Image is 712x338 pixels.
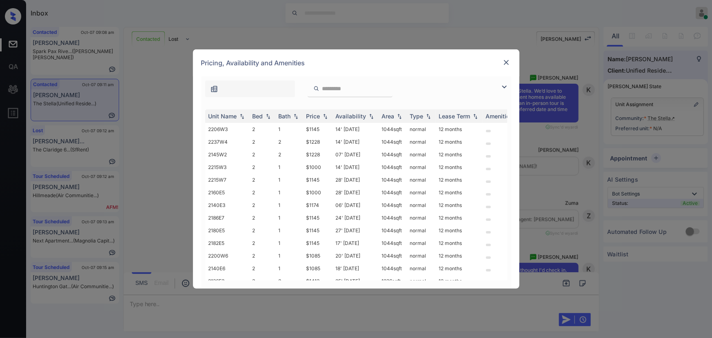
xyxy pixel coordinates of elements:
td: $1174 [303,199,333,211]
img: sorting [367,113,375,119]
td: 2215W3 [205,161,249,173]
td: 1 [275,224,303,237]
td: 12 months [436,199,483,211]
div: Type [410,113,424,120]
td: 3 [249,275,275,287]
td: 2237W4 [205,136,249,148]
td: 28' [DATE] [333,173,379,186]
td: 1 [275,186,303,199]
div: Pricing, Availability and Amenities [193,49,519,76]
td: 1044 sqft [379,262,407,275]
td: 2182E5 [205,237,249,249]
td: normal [407,123,436,136]
td: 1 [275,249,303,262]
div: Amenities [486,113,513,120]
td: normal [407,136,436,148]
td: normal [407,237,436,249]
td: 1 [275,199,303,211]
div: Bath [279,113,291,120]
td: 2 [249,173,275,186]
img: sorting [471,113,479,119]
img: icon-zuma [313,85,319,92]
td: 1044 sqft [379,211,407,224]
td: $1413 [303,275,333,287]
td: 2136E3 [205,275,249,287]
td: 12 months [436,237,483,249]
td: 2 [249,199,275,211]
td: 2145W2 [205,148,249,161]
td: 12 months [436,211,483,224]
td: 24' [DATE] [333,211,379,224]
td: normal [407,173,436,186]
td: 1044 sqft [379,161,407,173]
td: 12 months [436,161,483,173]
td: $1145 [303,237,333,249]
td: normal [407,262,436,275]
td: 12 months [436,262,483,275]
td: $1145 [303,211,333,224]
td: 1044 sqft [379,173,407,186]
td: 14' [DATE] [333,136,379,148]
td: 14' [DATE] [333,161,379,173]
td: 2 [249,136,275,148]
td: 12 months [436,186,483,199]
td: 2 [275,148,303,161]
img: sorting [395,113,404,119]
img: sorting [321,113,329,119]
td: 1 [275,173,303,186]
td: 25' [DATE] [333,275,379,287]
td: 1044 sqft [379,199,407,211]
td: 1 [275,161,303,173]
td: 17' [DATE] [333,237,379,249]
td: normal [407,186,436,199]
td: $1000 [303,161,333,173]
td: 2 [249,249,275,262]
td: 2 [249,224,275,237]
img: icon-zuma [499,82,509,92]
img: sorting [264,113,272,119]
td: 2140E3 [205,199,249,211]
td: 1044 sqft [379,237,407,249]
td: $1085 [303,249,333,262]
td: normal [407,249,436,262]
td: 2 [249,211,275,224]
img: close [502,58,510,67]
img: sorting [292,113,300,119]
td: 2 [275,275,303,287]
td: 14' [DATE] [333,123,379,136]
td: 1044 sqft [379,123,407,136]
td: 2160E5 [205,186,249,199]
div: Area [382,113,395,120]
div: Price [306,113,320,120]
td: 07' [DATE] [333,148,379,161]
td: 2180E5 [205,224,249,237]
td: 2186E7 [205,211,249,224]
td: 1044 sqft [379,136,407,148]
td: 12 months [436,136,483,148]
td: 1 [275,211,303,224]
td: 1044 sqft [379,186,407,199]
td: 2200W6 [205,249,249,262]
td: normal [407,161,436,173]
td: 27' [DATE] [333,224,379,237]
td: normal [407,199,436,211]
td: 2 [249,186,275,199]
td: 06' [DATE] [333,199,379,211]
td: 12 months [436,275,483,287]
td: $1228 [303,148,333,161]
td: $1000 [303,186,333,199]
td: $1145 [303,173,333,186]
td: normal [407,211,436,224]
td: $1085 [303,262,333,275]
td: 2215W7 [205,173,249,186]
td: 2 [275,136,303,148]
td: 2 [249,123,275,136]
td: 1044 sqft [379,249,407,262]
td: 1044 sqft [379,148,407,161]
td: 2140E6 [205,262,249,275]
div: Availability [336,113,366,120]
div: Bed [253,113,263,120]
div: Unit Name [208,113,237,120]
td: 12 months [436,224,483,237]
td: 2 [249,148,275,161]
